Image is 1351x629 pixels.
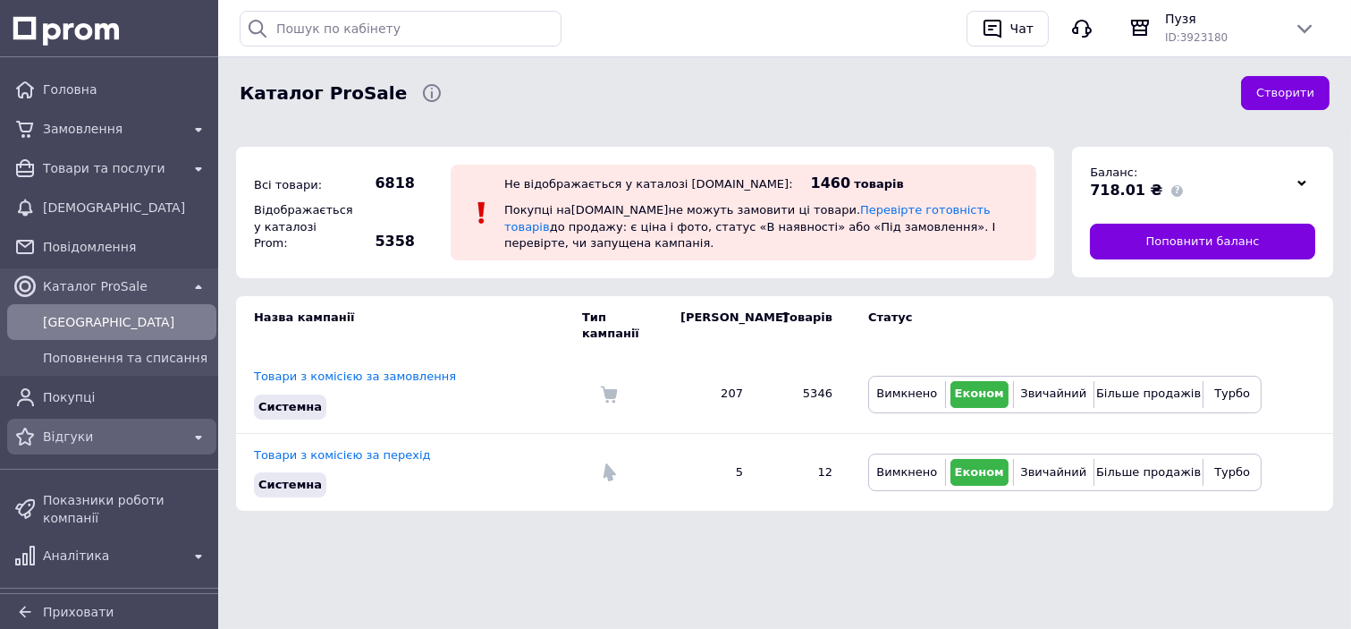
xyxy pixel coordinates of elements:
[1020,387,1086,400] span: Звичайний
[955,387,1004,400] span: Економ
[254,448,431,462] a: Товари з комісією за перехід
[352,174,415,193] span: 6818
[43,491,209,527] span: Показники роботи компанії
[600,463,618,481] img: Комісія за перехід
[352,232,415,251] span: 5358
[43,313,209,331] span: [GEOGRAPHIC_DATA]
[876,465,937,479] span: Вимкнено
[854,177,903,191] span: товарів
[850,296,1262,355] td: Статус
[761,296,850,355] td: Товарів
[249,173,348,198] div: Всі товари:
[1099,381,1198,408] button: Більше продажів
[874,381,941,408] button: Вимкнено
[876,387,937,400] span: Вимкнено
[1020,465,1086,479] span: Звичайний
[967,11,1049,47] button: Чат
[663,296,761,355] td: [PERSON_NAME]
[1090,182,1162,199] span: 718.01 ₴
[236,296,582,355] td: Назва кампанії
[43,388,209,406] span: Покупці
[254,370,456,383] a: Товари з комісією за замовлення
[1165,10,1279,28] span: Пузя
[874,459,941,486] button: Вимкнено
[504,203,991,233] a: Перевірте готовність товарів
[43,199,209,217] span: [DEMOGRAPHIC_DATA]
[761,433,850,511] td: 12
[43,159,181,177] span: Товари та послуги
[582,296,663,355] td: Тип кампанії
[504,203,995,249] span: Покупці на [DOMAIN_NAME] не можуть замовити ці товари. до продажу: є ціна і фото, статус «В наявн...
[663,355,761,433] td: 207
[955,465,1004,479] span: Економ
[1096,387,1201,400] span: Більше продажів
[43,81,209,98] span: Головна
[43,547,181,565] span: Аналітика
[240,11,562,47] input: Пошук по кабінету
[43,120,181,138] span: Замовлення
[761,355,850,433] td: 5346
[43,605,114,619] span: Приховати
[811,174,851,191] span: 1460
[258,478,322,491] span: Системна
[663,433,761,511] td: 5
[1090,224,1315,259] a: Поповнити баланс
[1099,459,1198,486] button: Більше продажів
[1165,31,1228,44] span: ID: 3923180
[1090,166,1137,179] span: Баланс:
[43,349,209,367] span: Поповнення та списання
[1208,459,1256,486] button: Турбо
[600,386,618,404] img: Комісія за замовлення
[1241,76,1330,111] button: Створити
[1018,459,1089,486] button: Звичайний
[504,177,793,191] div: Не відображається у каталозі [DOMAIN_NAME]:
[1146,234,1260,250] span: Поповнити баланс
[249,198,348,256] div: Відображається у каталозі Prom:
[950,459,1009,486] button: Економ
[1007,15,1037,42] div: Чат
[1096,465,1201,479] span: Більше продажів
[1208,381,1256,408] button: Турбо
[240,81,407,106] span: Каталог ProSale
[43,277,181,295] span: Каталог ProSale
[950,381,1009,408] button: Економ
[1214,465,1250,479] span: Турбо
[1018,381,1089,408] button: Звичайний
[1214,387,1250,400] span: Турбо
[43,428,181,446] span: Відгуки
[43,238,209,256] span: Повідомлення
[469,200,495,226] img: :exclamation:
[258,400,322,413] span: Системна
